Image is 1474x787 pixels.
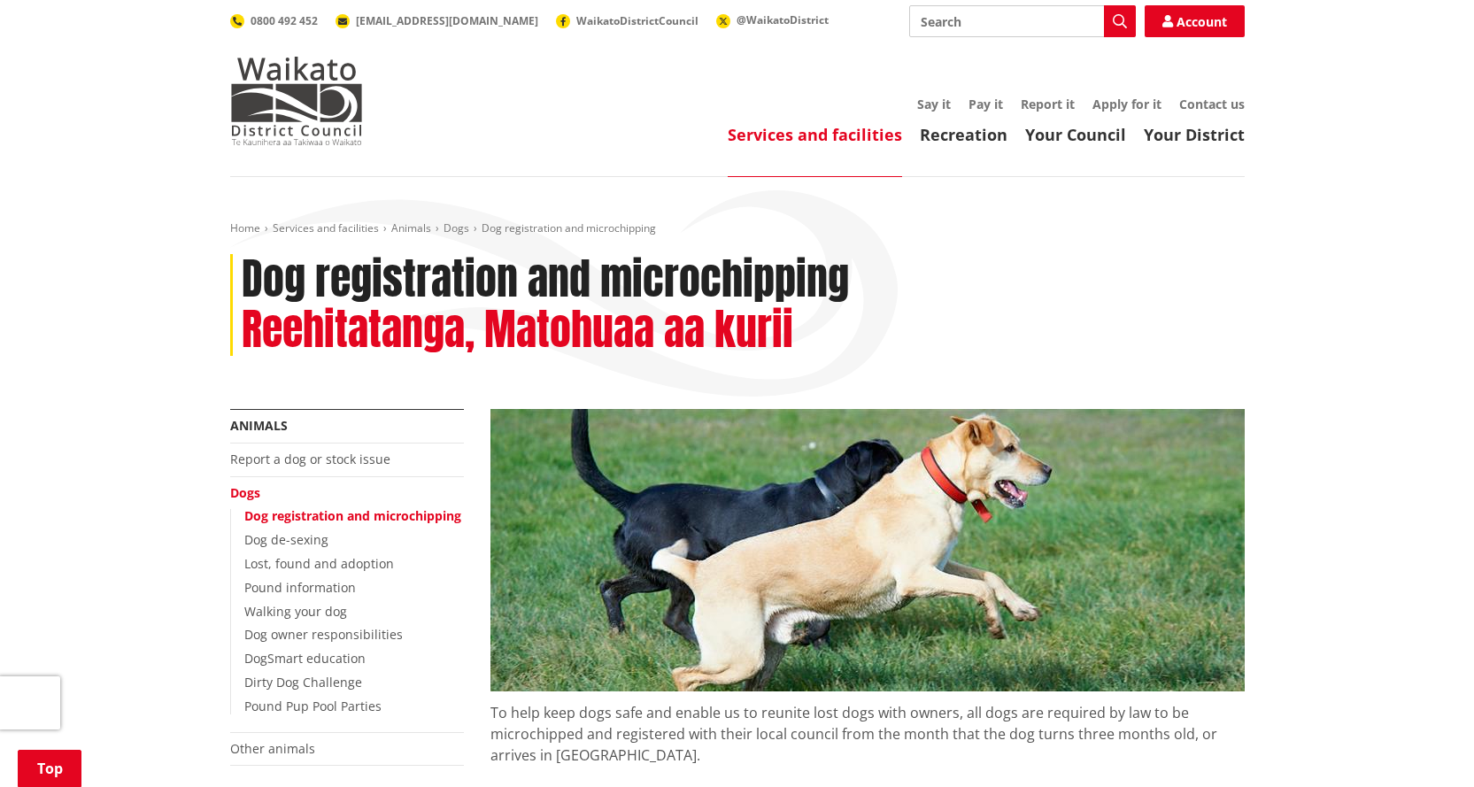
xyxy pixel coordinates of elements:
[444,220,469,235] a: Dogs
[1144,124,1245,145] a: Your District
[1179,96,1245,112] a: Contact us
[230,417,288,434] a: Animals
[244,531,328,548] a: Dog de-sexing
[18,750,81,787] a: Top
[1021,96,1075,112] a: Report it
[244,579,356,596] a: Pound information
[336,13,538,28] a: [EMAIL_ADDRESS][DOMAIN_NAME]
[230,13,318,28] a: 0800 492 452
[556,13,698,28] a: WaikatoDistrictCouncil
[490,409,1245,691] img: Register your dog
[482,220,656,235] span: Dog registration and microchipping
[273,220,379,235] a: Services and facilities
[969,96,1003,112] a: Pay it
[244,603,347,620] a: Walking your dog
[244,626,403,643] a: Dog owner responsibilities
[230,220,260,235] a: Home
[490,691,1245,766] p: To help keep dogs safe and enable us to reunite lost dogs with owners, all dogs are required by l...
[230,451,390,467] a: Report a dog or stock issue
[230,484,260,501] a: Dogs
[251,13,318,28] span: 0800 492 452
[356,13,538,28] span: [EMAIL_ADDRESS][DOMAIN_NAME]
[244,650,366,667] a: DogSmart education
[1092,96,1161,112] a: Apply for it
[1145,5,1245,37] a: Account
[737,12,829,27] span: @WaikatoDistrict
[242,305,793,356] h2: Reehitatanga, Matohuaa aa kurii
[920,124,1007,145] a: Recreation
[244,698,382,714] a: Pound Pup Pool Parties
[576,13,698,28] span: WaikatoDistrictCouncil
[230,221,1245,236] nav: breadcrumb
[716,12,829,27] a: @WaikatoDistrict
[1025,124,1126,145] a: Your Council
[909,5,1136,37] input: Search input
[230,57,363,145] img: Waikato District Council - Te Kaunihera aa Takiwaa o Waikato
[728,124,902,145] a: Services and facilities
[244,555,394,572] a: Lost, found and adoption
[391,220,431,235] a: Animals
[230,740,315,757] a: Other animals
[242,254,849,305] h1: Dog registration and microchipping
[244,507,461,524] a: Dog registration and microchipping
[917,96,951,112] a: Say it
[244,674,362,691] a: Dirty Dog Challenge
